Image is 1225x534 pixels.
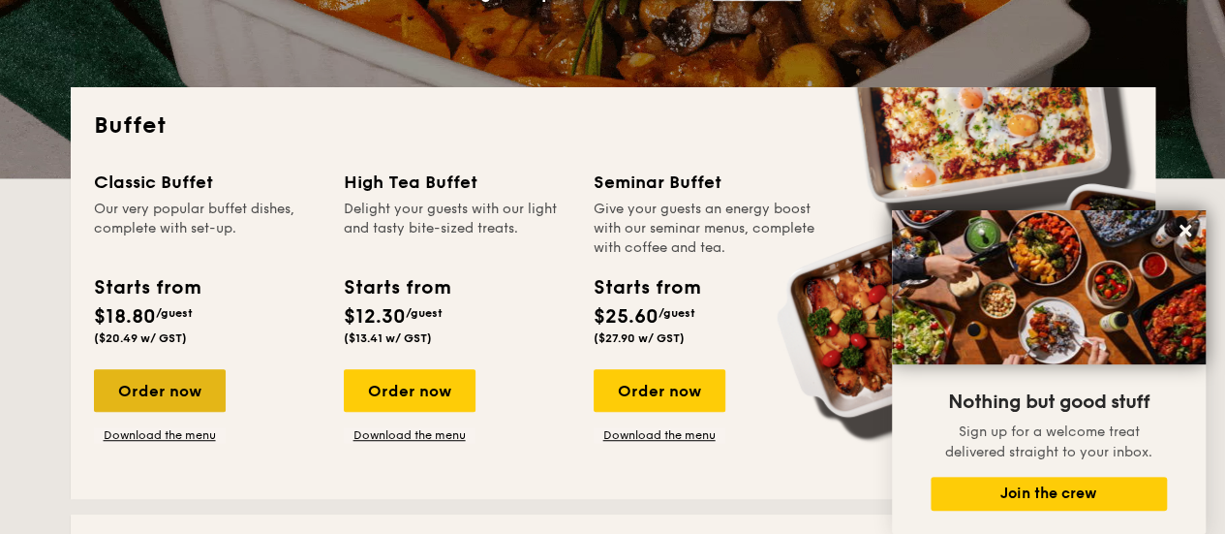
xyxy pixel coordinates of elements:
span: $25.60 [594,305,658,329]
button: Join the crew [931,477,1167,511]
div: High Tea Buffet [344,169,570,196]
span: ($27.90 w/ GST) [594,331,685,345]
img: DSC07876-Edit02-Large.jpeg [892,210,1206,364]
span: Sign up for a welcome treat delivered straight to your inbox. [945,424,1152,460]
div: Starts from [94,273,199,302]
span: $12.30 [344,305,406,329]
span: Nothing but good stuff [948,391,1149,414]
h2: Buffet [94,110,1132,141]
button: Close [1170,215,1201,246]
div: Seminar Buffet [594,169,820,196]
div: Our very popular buffet dishes, complete with set-up. [94,200,321,258]
a: Download the menu [594,427,725,443]
div: Order now [344,369,475,412]
span: ($20.49 w/ GST) [94,331,187,345]
span: /guest [406,306,443,320]
div: Starts from [594,273,699,302]
span: /guest [658,306,695,320]
div: Order now [594,369,725,412]
span: /guest [156,306,193,320]
div: Classic Buffet [94,169,321,196]
div: Starts from [344,273,449,302]
span: $18.80 [94,305,156,329]
div: Give your guests an energy boost with our seminar menus, complete with coffee and tea. [594,200,820,258]
a: Download the menu [344,427,475,443]
span: ($13.41 w/ GST) [344,331,432,345]
div: Delight your guests with our light and tasty bite-sized treats. [344,200,570,258]
a: Download the menu [94,427,226,443]
div: Order now [94,369,226,412]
